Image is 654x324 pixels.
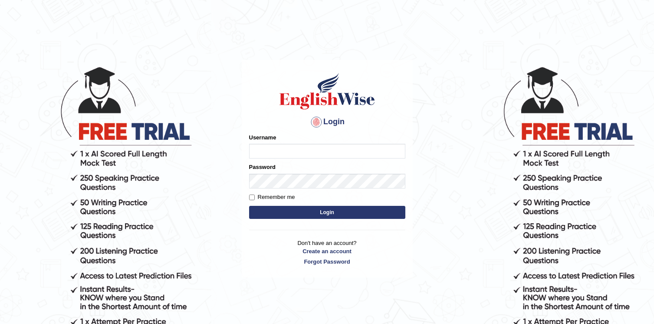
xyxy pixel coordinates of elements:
[249,115,405,129] h4: Login
[249,195,255,200] input: Remember me
[278,72,377,111] img: Logo of English Wise sign in for intelligent practice with AI
[249,133,276,142] label: Username
[249,239,405,266] p: Don't have an account?
[249,247,405,255] a: Create an account
[249,258,405,266] a: Forgot Password
[249,206,405,219] button: Login
[249,193,295,202] label: Remember me
[249,163,276,171] label: Password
